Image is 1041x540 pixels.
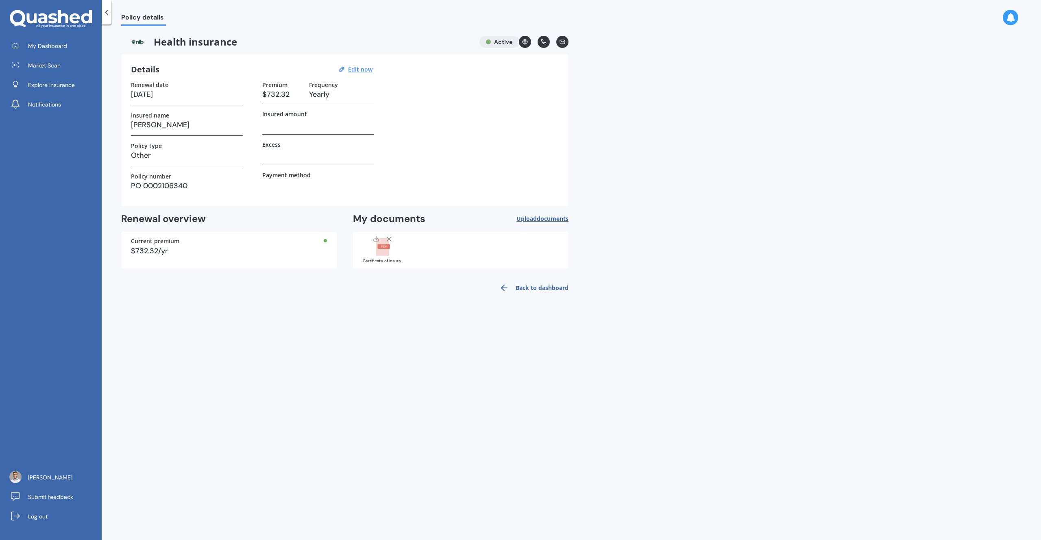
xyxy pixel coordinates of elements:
label: Insured name [131,112,169,119]
h3: [DATE] [131,88,243,100]
span: Submit feedback [28,493,73,501]
span: Market Scan [28,61,61,70]
span: Notifications [28,100,61,109]
span: Health insurance [121,36,473,48]
img: ACg8ocJesJG-ax_DvFIp-8Tk4qB9cd9OLZPeAw5-wqKi0vIeuDA339g=s96-c [9,471,22,483]
label: Premium [262,81,287,88]
a: Log out [6,508,102,525]
div: $732.32/yr [131,247,327,255]
h3: PO 0002106340 [131,180,243,192]
label: Policy type [131,142,162,149]
span: Upload [516,216,568,222]
label: Renewal date [131,81,168,88]
h3: Other [131,149,243,161]
span: documents [537,215,568,222]
a: Notifications [6,96,102,113]
span: Log out [28,512,48,520]
u: Edit now [348,65,372,73]
label: Frequency [309,81,338,88]
h3: Details [131,64,159,75]
img: NIB.png [121,36,154,48]
span: Policy details [121,13,166,24]
h3: Yearly [309,88,374,100]
a: My Dashboard [6,38,102,54]
span: Explore insurance [28,81,75,89]
label: Policy number [131,173,171,180]
label: Insured amount [262,111,307,118]
a: Explore insurance [6,77,102,93]
span: [PERSON_NAME] [28,473,72,481]
button: Uploaddocuments [516,213,568,225]
a: Market Scan [6,57,102,74]
div: Certificate of Insurance - 3162442817.pdf [363,259,403,263]
a: Submit feedback [6,489,102,505]
a: Back to dashboard [494,278,568,298]
label: Payment method [262,172,311,179]
a: [PERSON_NAME] [6,469,102,486]
span: My Dashboard [28,42,67,50]
label: Excess [262,141,281,148]
h3: $732.32 [262,88,303,100]
h2: Renewal overview [121,213,337,225]
div: Current premium [131,238,327,244]
button: Edit now [346,66,375,73]
h2: My documents [353,213,425,225]
h3: [PERSON_NAME] [131,119,243,131]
